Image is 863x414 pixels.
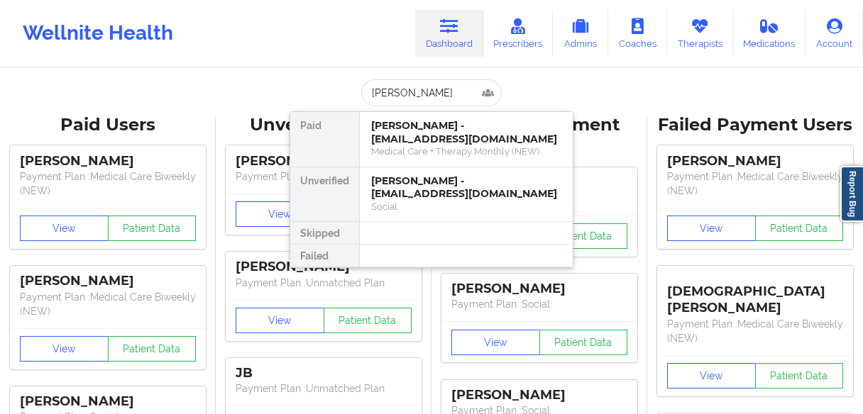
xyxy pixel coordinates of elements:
[667,169,843,198] p: Payment Plan : Medical Care Biweekly (NEW)
[667,216,756,241] button: View
[20,290,196,318] p: Payment Plan : Medical Care Biweekly (NEW)
[755,363,844,388] button: Patient Data
[108,216,197,241] button: Patient Data
[236,276,412,290] p: Payment Plan : Unmatched Plan
[371,201,561,213] div: Social
[236,308,324,333] button: View
[236,365,412,381] div: JB
[539,330,628,355] button: Patient Data
[20,216,109,241] button: View
[108,336,197,362] button: Patient Data
[755,216,844,241] button: Patient Data
[20,169,196,198] p: Payment Plan : Medical Care Biweekly (NEW)
[10,114,206,136] div: Paid Users
[733,10,806,57] a: Medications
[415,10,483,57] a: Dashboard
[20,273,196,289] div: [PERSON_NAME]
[20,393,196,410] div: [PERSON_NAME]
[290,112,359,167] div: Paid
[667,363,756,388] button: View
[539,223,628,249] button: Patient Data
[371,174,561,201] div: [PERSON_NAME] - [EMAIL_ADDRESS][DOMAIN_NAME]
[840,166,863,222] a: Report Bug
[657,114,853,136] div: Failed Payment Users
[290,222,359,245] div: Skipped
[553,10,608,57] a: Admins
[236,381,412,396] p: Payment Plan : Unmatched Plan
[324,308,412,333] button: Patient Data
[20,153,196,169] div: [PERSON_NAME]
[667,273,843,316] div: [DEMOGRAPHIC_DATA][PERSON_NAME]
[608,10,667,57] a: Coaches
[290,167,359,223] div: Unverified
[236,259,412,275] div: [PERSON_NAME]
[667,317,843,345] p: Payment Plan : Medical Care Biweekly (NEW)
[451,330,540,355] button: View
[236,201,324,227] button: View
[236,169,412,184] p: Payment Plan : Unmatched Plan
[451,387,627,403] div: [PERSON_NAME]
[236,153,412,169] div: [PERSON_NAME]
[667,10,733,57] a: Therapists
[371,145,561,157] div: Medical Care + Therapy Monthly (NEW)
[806,10,863,57] a: Account
[371,119,561,145] div: [PERSON_NAME] - [EMAIL_ADDRESS][DOMAIN_NAME]
[290,245,359,267] div: Failed
[667,153,843,169] div: [PERSON_NAME]
[20,336,109,362] button: View
[226,114,422,136] div: Unverified Users
[483,10,554,57] a: Prescribers
[451,297,627,311] p: Payment Plan : Social
[451,281,627,297] div: [PERSON_NAME]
